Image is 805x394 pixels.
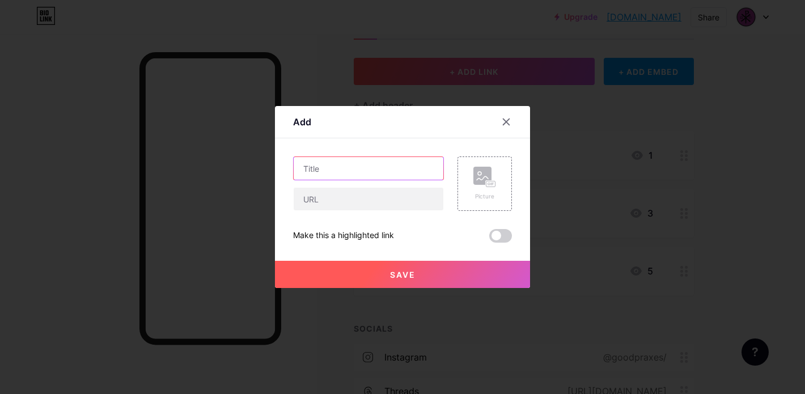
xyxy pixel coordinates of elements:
[294,157,443,180] input: Title
[293,115,311,129] div: Add
[294,188,443,210] input: URL
[473,192,496,201] div: Picture
[390,270,416,279] span: Save
[275,261,530,288] button: Save
[293,229,394,243] div: Make this a highlighted link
